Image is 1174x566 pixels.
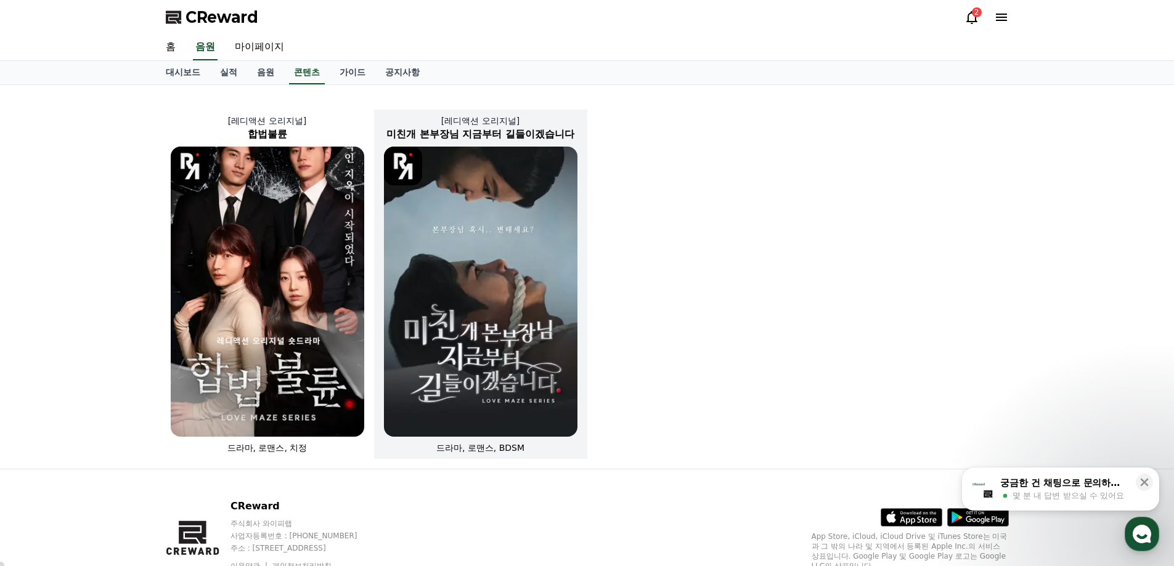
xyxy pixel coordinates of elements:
[190,409,205,419] span: 설정
[227,443,308,453] span: 드라마, 로맨스, 치정
[374,115,587,127] p: [레디액션 오리지널]
[330,61,375,84] a: 가이드
[230,543,381,553] p: 주소 : [STREET_ADDRESS]
[374,127,587,142] h2: 미친개 본부장님 지금부터 길들이겠습니다
[384,147,423,185] img: [object Object] Logo
[225,34,294,60] a: 마이페이지
[247,61,284,84] a: 음원
[436,443,524,453] span: 드라마, 로맨스, BDSM
[230,519,381,528] p: 주식회사 와이피랩
[230,531,381,541] p: 사업자등록번호 : [PHONE_NUMBER]
[193,34,218,60] a: 음원
[964,10,979,25] a: 2
[81,390,159,421] a: 대화
[171,147,210,185] img: [object Object] Logo
[159,390,237,421] a: 설정
[230,499,381,514] p: CReward
[185,7,258,27] span: CReward
[289,61,325,84] a: 콘텐츠
[171,147,364,437] img: 합법불륜
[166,7,258,27] a: CReward
[384,147,577,437] img: 미친개 본부장님 지금부터 길들이겠습니다
[375,61,430,84] a: 공지사항
[156,34,185,60] a: 홈
[972,7,982,17] div: 2
[39,409,46,419] span: 홈
[156,61,210,84] a: 대시보드
[161,115,374,127] p: [레디액션 오리지널]
[161,127,374,142] h2: 합법불륜
[4,390,81,421] a: 홈
[161,105,374,464] a: [레디액션 오리지널] 합법불륜 합법불륜 [object Object] Logo 드라마, 로맨스, 치정
[113,410,128,419] span: 대화
[374,105,587,464] a: [레디액션 오리지널] 미친개 본부장님 지금부터 길들이겠습니다 미친개 본부장님 지금부터 길들이겠습니다 [object Object] Logo 드라마, 로맨스, BDSM
[210,61,247,84] a: 실적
